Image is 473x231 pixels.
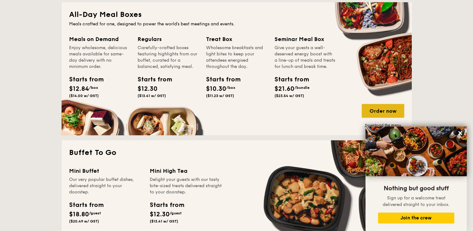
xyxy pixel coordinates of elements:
[69,85,89,93] span: $12.84
[383,195,450,207] span: Sign up for a welcome treat delivered straight to your inbox.
[138,75,166,84] div: Starts from
[206,75,234,84] div: Starts from
[362,104,404,118] div: Order now
[384,185,449,192] span: Nothing but good stuff
[206,94,234,98] span: ($11.23 w/ GST)
[138,35,199,44] div: Regulars
[69,177,142,195] div: Our very popular buffet dishes, delivered straight to your doorstep.
[170,211,182,215] span: /guest
[274,94,304,98] span: ($23.54 w/ GST)
[150,219,178,223] span: ($13.41 w/ GST)
[69,35,130,44] div: Meals on Demand
[274,35,335,44] div: Seminar Meal Box
[150,177,223,195] div: Delight your guests with our tasty bite-sized treats delivered straight to your doorstep.
[362,123,404,128] a: Download the menu
[89,211,101,215] span: /guest
[274,45,335,70] div: Give your guests a well-deserved energy boost with a line-up of meals and treats for lunch and br...
[69,200,103,210] div: Starts from
[69,167,142,175] div: Mini Buffet
[274,75,303,84] div: Starts from
[69,10,404,20] h2: All-Day Meal Boxes
[69,94,99,98] span: ($14.00 w/ GST)
[89,85,98,90] span: /box
[138,94,166,98] span: ($13.41 w/ GST)
[206,35,267,44] div: Treat Box
[150,211,170,218] span: $12.30
[69,148,404,158] h2: Buffet To Go
[365,126,467,176] img: DSC07876-Edit02-Large.jpeg
[138,85,158,93] span: $12.30
[69,21,404,27] div: Meals crafted for one, designed to power the world's best meetings and events.
[455,128,465,138] button: Close
[226,85,235,90] span: /box
[206,85,226,93] span: $10.30
[378,213,454,223] button: Join the crew
[274,85,294,93] span: $21.60
[138,45,199,70] div: Carefully-crafted boxes featuring highlights from our buffet, curated for a balanced, satisfying ...
[69,75,97,84] div: Starts from
[150,167,223,175] div: Mini High Tea
[206,45,267,70] div: Wholesome breakfasts and light bites to keep your attendees energised throughout the day.
[69,211,89,218] span: $18.80
[150,200,184,210] div: Starts from
[294,85,309,90] span: /bundle
[69,219,99,223] span: ($20.49 w/ GST)
[69,45,130,70] div: Enjoy wholesome, delicious meals available for same-day delivery with no minimum order.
